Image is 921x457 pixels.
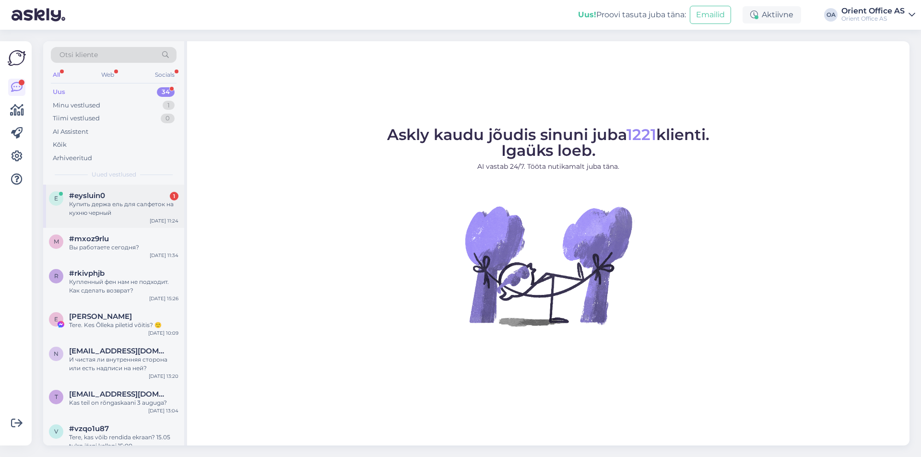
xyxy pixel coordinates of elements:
[69,433,178,450] div: Tere, kas võib rendida ekraan? 15.05 tulrn järgi kellani 15:00
[53,114,100,123] div: Tiimi vestlused
[92,170,136,179] span: Uued vestlused
[69,347,169,355] span: natalyamam3@gmail.com
[387,125,709,160] span: Askly kaudu jõudis sinuni juba klienti. Igaüks loeb.
[69,200,178,217] div: Купить держа ель для салфеток на кухню черный
[99,69,116,81] div: Web
[69,278,178,295] div: Купленный фен нам не подходит. Как сделать возврат?
[51,69,62,81] div: All
[462,179,635,352] img: No Chat active
[841,7,915,23] a: Orient Office ASOrient Office AS
[149,295,178,302] div: [DATE] 15:26
[170,192,178,200] div: 1
[69,390,169,398] span: timakova.katrin@gmail.com
[578,10,596,19] b: Uus!
[69,355,178,373] div: И чистая ли внутренняя сторона или есть надписи на ней?
[53,87,65,97] div: Uus
[161,114,175,123] div: 0
[157,87,175,97] div: 34
[54,238,59,245] span: m
[8,49,26,67] img: Askly Logo
[69,424,109,433] span: #vzqo1u87
[387,162,709,172] p: AI vastab 24/7. Tööta nutikamalt juba täna.
[69,269,105,278] span: #rkivphjb
[153,69,177,81] div: Socials
[148,329,178,337] div: [DATE] 10:09
[59,50,98,60] span: Otsi kliente
[54,350,59,357] span: n
[69,321,178,329] div: Tere. Kes Õlleka piletid võitis? 🙂
[148,407,178,414] div: [DATE] 13:04
[53,101,100,110] div: Minu vestlused
[626,125,656,144] span: 1221
[690,6,731,24] button: Emailid
[55,393,58,400] span: t
[54,428,58,435] span: v
[54,272,59,280] span: r
[69,234,109,243] span: #mxoz9rlu
[149,373,178,380] div: [DATE] 13:20
[69,398,178,407] div: Kas teil on rõngaskaani 3 auguga?
[841,15,905,23] div: Orient Office AS
[743,6,801,23] div: Aktiivne
[841,7,905,15] div: Orient Office AS
[69,312,132,321] span: Eva-Maria Virnas
[578,9,686,21] div: Proovi tasuta juba täna:
[69,243,178,252] div: Вы работаете сегодня?
[53,127,88,137] div: AI Assistent
[150,252,178,259] div: [DATE] 11:34
[53,140,67,150] div: Kõik
[54,316,58,323] span: E
[69,191,105,200] span: #eysluin0
[824,8,838,22] div: OA
[53,153,92,163] div: Arhiveeritud
[163,101,175,110] div: 1
[54,195,58,202] span: e
[150,217,178,224] div: [DATE] 11:24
